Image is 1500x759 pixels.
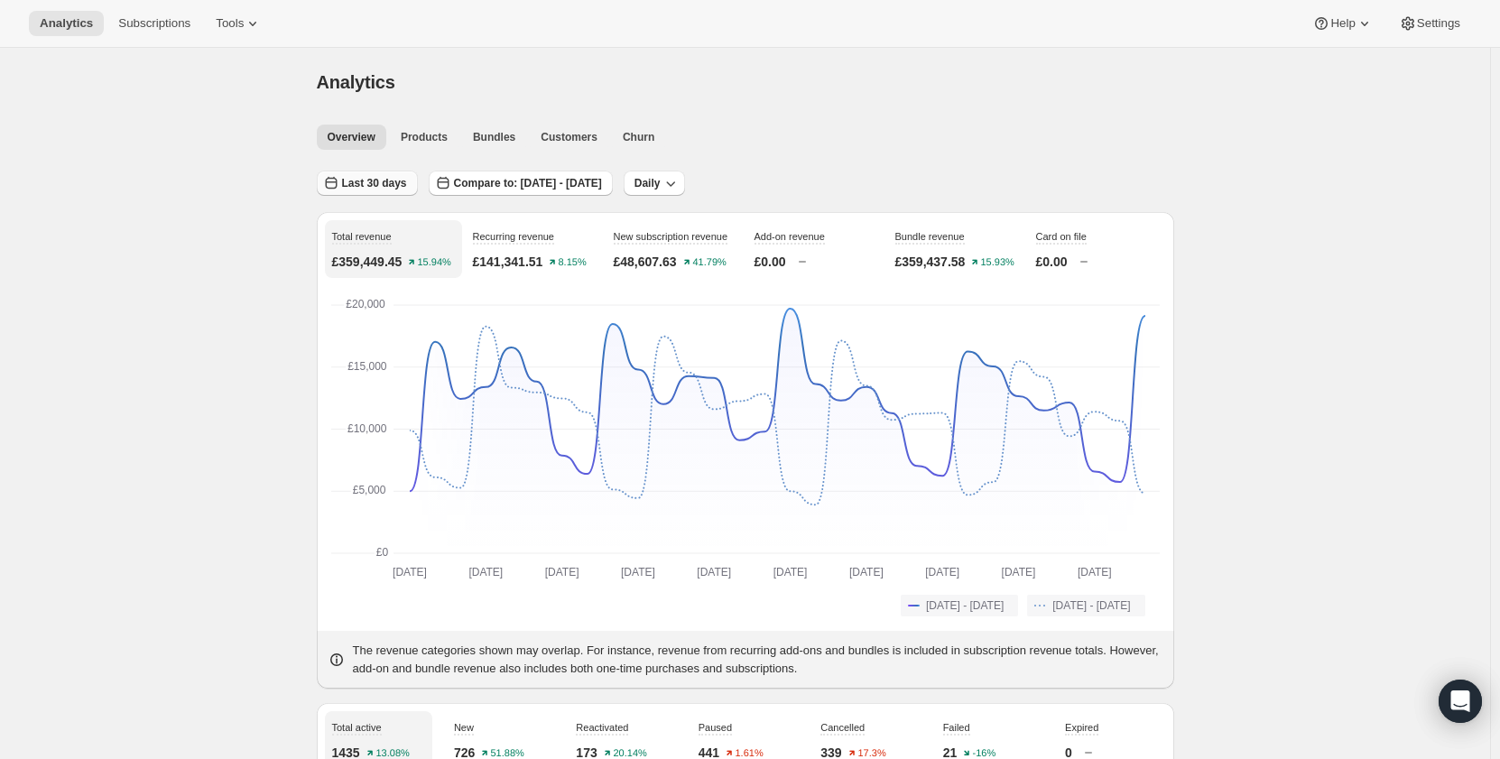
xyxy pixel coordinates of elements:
span: Products [401,130,448,144]
span: Recurring revenue [473,231,555,242]
span: Add-on revenue [755,231,825,242]
text: [DATE] [468,566,503,579]
span: [DATE] - [DATE] [926,598,1004,613]
p: £359,449.45 [332,253,403,271]
span: New subscription revenue [614,231,728,242]
text: [DATE] [848,566,883,579]
span: Total revenue [332,231,392,242]
button: Settings [1388,11,1471,36]
span: New [454,722,474,733]
span: Settings [1417,16,1460,31]
p: £0.00 [755,253,786,271]
text: [DATE] [1001,566,1035,579]
text: -16% [973,748,996,759]
text: [DATE] [697,566,731,579]
button: Help [1301,11,1384,36]
p: £48,607.63 [614,253,677,271]
button: Analytics [29,11,104,36]
button: Compare to: [DATE] - [DATE] [429,171,613,196]
text: [DATE] [544,566,579,579]
span: Last 30 days [342,176,407,190]
span: [DATE] - [DATE] [1052,598,1130,613]
text: £10,000 [347,422,387,435]
span: Customers [541,130,597,144]
text: £0 [375,546,388,559]
text: 17.3% [857,748,885,759]
span: Paused [699,722,732,733]
button: Daily [624,171,686,196]
text: £15,000 [347,360,387,373]
text: £20,000 [346,298,385,310]
text: 20.14% [613,748,647,759]
text: 8.15% [559,257,587,268]
span: Card on file [1036,231,1087,242]
text: [DATE] [773,566,807,579]
text: £5,000 [352,484,385,496]
p: £0.00 [1036,253,1068,271]
span: Subscriptions [118,16,190,31]
text: [DATE] [925,566,959,579]
button: [DATE] - [DATE] [901,595,1018,616]
text: 15.93% [981,257,1015,268]
text: 51.88% [491,748,525,759]
span: Analytics [317,72,395,92]
p: £141,341.51 [473,253,543,271]
span: Analytics [40,16,93,31]
button: Last 30 days [317,171,418,196]
text: [DATE] [1077,566,1111,579]
p: £359,437.58 [895,253,966,271]
text: [DATE] [393,566,427,579]
span: Reactivated [576,722,628,733]
text: 41.79% [692,257,727,268]
span: Tools [216,16,244,31]
button: [DATE] - [DATE] [1027,595,1144,616]
span: Daily [634,176,661,190]
span: Compare to: [DATE] - [DATE] [454,176,602,190]
span: Cancelled [820,722,865,733]
button: Subscriptions [107,11,201,36]
p: The revenue categories shown may overlap. For instance, revenue from recurring add-ons and bundle... [353,642,1163,678]
button: Tools [205,11,273,36]
div: Open Intercom Messenger [1439,680,1482,723]
span: Bundles [473,130,515,144]
text: 15.94% [418,257,452,268]
text: 1.61% [736,748,764,759]
text: 13.08% [375,748,410,759]
span: Help [1330,16,1355,31]
span: Overview [328,130,375,144]
span: Failed [943,722,970,733]
span: Churn [623,130,654,144]
span: Bundle revenue [895,231,965,242]
span: Total active [332,722,382,733]
span: Expired [1065,722,1098,733]
text: [DATE] [621,566,655,579]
